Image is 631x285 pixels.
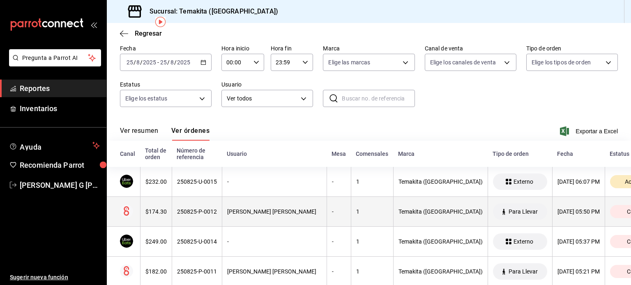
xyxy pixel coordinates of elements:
h3: Sucursal: Temakita ([GEOGRAPHIC_DATA]) [143,7,278,16]
label: Tipo de orden [526,46,618,51]
button: Regresar [120,30,162,37]
span: Recomienda Parrot [20,160,100,171]
input: Buscar no. de referencia [342,90,415,107]
div: Temakita ([GEOGRAPHIC_DATA]) [398,178,483,185]
span: / [167,59,170,66]
a: Pregunta a Parrot AI [6,59,101,68]
div: - [332,238,346,245]
button: Pregunta a Parrot AI [9,49,101,66]
div: 250825-P-0011 [177,268,217,275]
label: Hora fin [271,46,313,51]
div: 250825-U-0015 [177,178,217,185]
input: -- [136,59,140,66]
div: [PERSON_NAME] [PERSON_NAME] [227,208,322,215]
label: Marca [323,46,415,51]
button: Exportar a Excel [562,126,618,136]
label: Fecha [120,46,212,51]
input: ---- [177,59,191,66]
span: Externo [510,238,537,245]
input: -- [160,59,167,66]
label: Usuario [221,82,313,87]
div: 1 [356,208,388,215]
div: 1 [356,238,388,245]
button: Ver resumen [120,127,158,141]
div: [DATE] 05:50 PM [557,208,600,215]
span: Regresar [135,30,162,37]
div: Marca [398,150,483,157]
div: $174.30 [145,208,167,215]
span: Elige las marcas [328,58,370,66]
button: Ver órdenes [171,127,210,141]
input: -- [170,59,174,66]
span: - [157,59,159,66]
span: / [174,59,177,66]
div: [PERSON_NAME] [PERSON_NAME] [227,268,322,275]
button: open_drawer_menu [90,21,97,28]
div: - [227,178,322,185]
span: [PERSON_NAME] G [PERSON_NAME] [20,180,100,191]
div: Comensales [356,150,388,157]
div: - [227,238,322,245]
input: ---- [143,59,157,66]
div: 1 [356,178,388,185]
div: 250825-U-0014 [177,238,217,245]
label: Hora inicio [221,46,264,51]
div: Temakita ([GEOGRAPHIC_DATA]) [398,208,483,215]
div: - [332,268,346,275]
span: Ver todos [227,94,298,103]
div: [DATE] 05:21 PM [557,268,600,275]
div: [DATE] 05:37 PM [557,238,600,245]
div: 250825-P-0012 [177,208,217,215]
span: Externo [510,178,537,185]
span: Elige los tipos de orden [532,58,591,66]
div: Número de referencia [177,147,217,160]
span: Elige los estatus [125,94,167,103]
span: / [140,59,143,66]
label: Estatus [120,82,212,87]
div: - [332,178,346,185]
div: Total de orden [145,147,167,160]
div: Canal [120,150,135,157]
div: Temakita ([GEOGRAPHIC_DATA]) [398,268,483,275]
input: -- [126,59,134,66]
div: - [332,208,346,215]
div: Fecha [557,150,600,157]
span: Ayuda [20,141,89,150]
div: $249.00 [145,238,167,245]
span: Reportes [20,83,100,94]
label: Canal de venta [425,46,516,51]
span: Pregunta a Parrot AI [22,54,88,62]
span: Para Llevar [505,268,541,275]
div: [DATE] 06:07 PM [557,178,600,185]
span: Inventarios [20,103,100,114]
div: navigation tabs [120,127,210,141]
span: Para Llevar [505,208,541,215]
div: $232.00 [145,178,167,185]
span: / [134,59,136,66]
div: Usuario [227,150,322,157]
span: Elige los canales de venta [430,58,496,66]
div: Temakita ([GEOGRAPHIC_DATA]) [398,238,483,245]
img: Tooltip marker [155,17,166,27]
div: Mesa [332,150,346,157]
div: $182.00 [145,268,167,275]
div: 1 [356,268,388,275]
div: Tipo de orden [493,150,547,157]
span: Sugerir nueva función [10,273,100,282]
